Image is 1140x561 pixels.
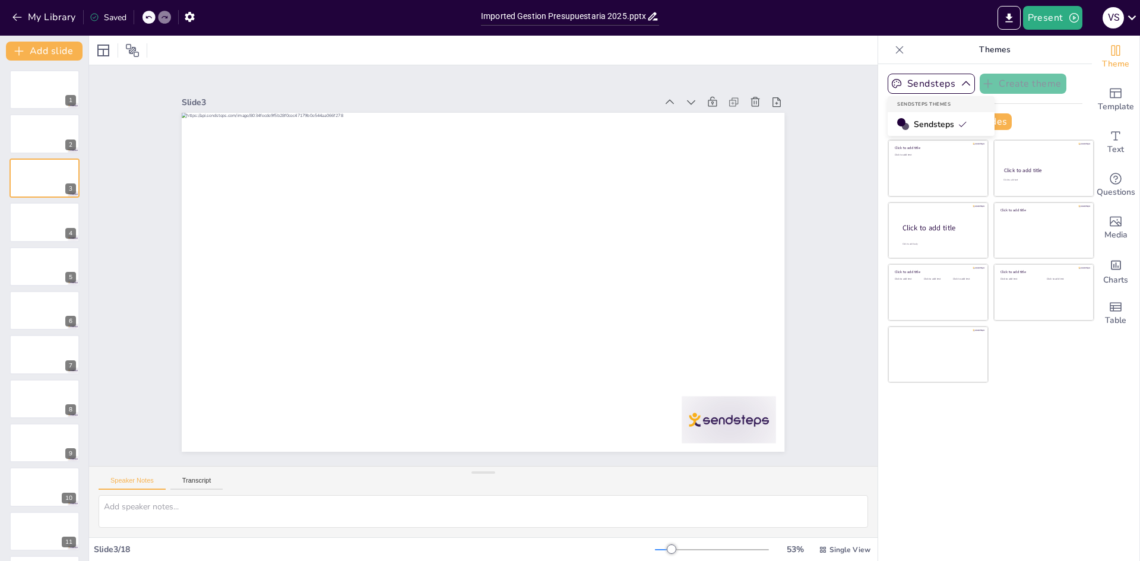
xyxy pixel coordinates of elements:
[65,183,76,194] div: 3
[829,545,870,554] span: Single View
[94,544,655,555] div: Slide 3 / 18
[65,404,76,415] div: 8
[94,41,113,60] div: Layout
[902,223,955,233] span: Click to add title
[90,12,126,23] div: Saved
[1092,207,1139,249] div: Add images, graphics, shapes or video
[1092,121,1139,164] div: Add text boxes
[902,242,918,245] span: Click to add body
[1047,278,1064,281] span: Click to add text
[170,477,223,490] button: Transcript
[65,140,76,150] div: 2
[895,270,920,275] span: Click to add title
[1103,7,1124,28] div: V S
[953,278,970,281] span: Click to add text
[9,114,80,153] div: https://cdn.sendsteps.com/images/logo/sendsteps_logo_white.pnghttps://cdn.sendsteps.com/images/lo...
[914,119,967,130] span: Sendsteps
[980,74,1066,94] button: Create theme
[888,74,975,94] button: Sendsteps
[1092,164,1139,207] div: Get real-time input from your audience
[9,335,80,374] div: 7
[1098,100,1134,113] span: Template
[9,159,80,198] div: https://cdn.sendsteps.com/images/logo/sendsteps_logo_white.pnghttps://cdn.sendsteps.com/images/lo...
[65,448,76,459] div: 9
[9,247,80,286] div: https://cdn.sendsteps.com/images/logo/sendsteps_logo_white.pnghttps://cdn.sendsteps.com/images/lo...
[1092,78,1139,121] div: Add ready made slides
[1107,143,1124,156] span: Text
[9,467,80,506] div: 10
[1000,208,1026,213] span: Click to add title
[65,228,76,239] div: 4
[99,477,166,490] button: Speaker Notes
[1004,167,1042,174] span: Click to add title
[9,70,80,109] div: https://cdn.sendsteps.com/images/logo/sendsteps_logo_white.pnghttps://cdn.sendsteps.com/images/lo...
[781,544,809,555] div: 53 %
[888,96,995,112] div: Sendsteps Themes
[1102,58,1129,71] span: Theme
[65,95,76,106] div: 1
[1092,36,1139,78] div: Change the overall theme
[1103,274,1128,287] span: Charts
[65,360,76,371] div: 7
[1000,278,1018,281] span: Click to add text
[65,272,76,283] div: 5
[1103,6,1124,30] button: V S
[1023,6,1082,30] button: Present
[62,537,76,547] div: 11
[1092,249,1139,292] div: Add charts and graphs
[9,379,80,419] div: 8
[895,146,920,151] span: Click to add title
[62,493,76,503] div: 10
[481,8,647,25] input: Insert title
[9,423,80,462] div: 9
[9,291,80,330] div: https://cdn.sendsteps.com/images/logo/sendsteps_logo_white.pnghttps://cdn.sendsteps.com/images/lo...
[1105,314,1126,327] span: Table
[1092,292,1139,335] div: Add a table
[909,36,1080,64] p: Themes
[125,43,140,58] span: Position
[924,278,941,281] span: Click to add text
[1000,270,1026,275] span: Click to add title
[1097,186,1135,199] span: Questions
[6,42,83,61] button: Add slide
[9,202,80,242] div: https://cdn.sendsteps.com/images/logo/sendsteps_logo_white.pnghttps://cdn.sendsteps.com/images/lo...
[65,316,76,327] div: 6
[895,154,912,157] span: Click to add text
[1104,229,1128,242] span: Media
[997,6,1021,30] button: Export to PowerPoint
[1003,179,1018,182] span: Click to add text
[9,8,81,27] button: My Library
[9,512,80,551] div: 11
[895,278,912,281] span: Click to add text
